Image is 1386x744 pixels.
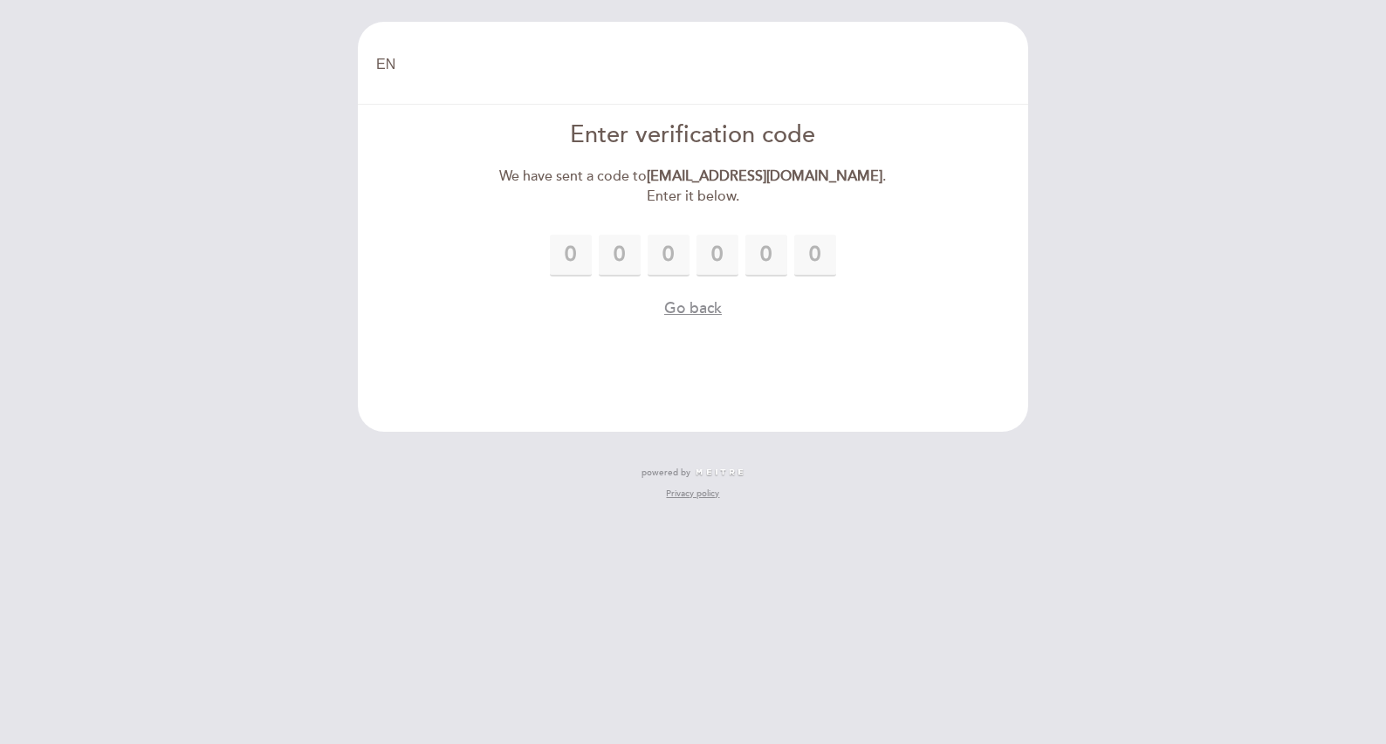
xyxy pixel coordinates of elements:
[493,119,894,153] div: Enter verification code
[599,235,641,276] input: 0
[696,235,738,276] input: 0
[745,235,787,276] input: 0
[550,235,592,276] input: 0
[666,488,719,500] a: Privacy policy
[642,467,744,479] a: powered by
[647,167,882,185] strong: [EMAIL_ADDRESS][DOMAIN_NAME]
[794,235,836,276] input: 0
[493,167,894,207] div: We have sent a code to . Enter it below.
[642,467,690,479] span: powered by
[664,297,722,319] button: Go back
[648,235,690,276] input: 0
[695,468,744,477] img: MEITRE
